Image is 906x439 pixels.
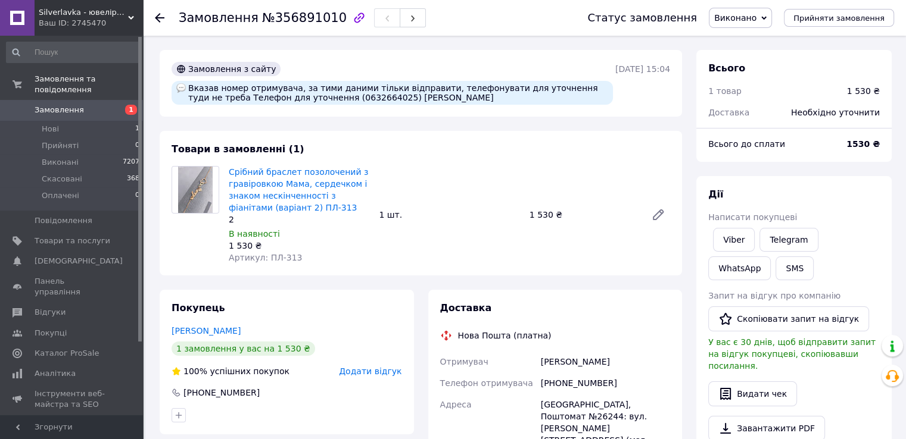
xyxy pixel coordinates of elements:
button: Прийняти замовлення [784,9,894,27]
span: Виконані [42,157,79,168]
span: Дії [708,189,723,200]
div: [PHONE_NUMBER] [538,372,673,394]
a: Срібний браслет позолочений з гравіровкою Мама, сердечком і знаком нескінченності з фіанітами (ва... [229,167,368,212]
div: Нова Пошта (платна) [455,330,555,341]
span: 1 [125,105,137,115]
span: 0 [135,190,139,201]
img: :speech_balloon: [176,83,186,93]
div: 1 шт. [374,206,524,223]
span: Артикул: ПЛ-313 [229,253,302,262]
span: 1 [135,124,139,134]
span: Доставка [708,108,749,117]
span: Товари в замовленні (1) [172,143,304,155]
a: Telegram [759,228,818,252]
span: У вас є 30 днів, щоб відправити запит на відгук покупцеві, скопіювавши посилання. [708,337,876,371]
div: Вказав номер отримувача, за тими даними тільки відправити, телефонувати для уточнення туди не тре... [172,81,613,105]
span: Оплачені [42,190,79,201]
span: Товари та послуги [35,236,110,246]
span: Silverlavka - ювелірний інтернет магазин [39,7,128,18]
span: Аналітика [35,368,76,379]
div: Повернутися назад [155,12,164,24]
button: Видати чек [708,381,797,406]
span: Запит на відгук про компанію [708,291,840,300]
img: Срібний браслет позолочений з гравіровкою Мама, сердечком і знаком нескінченності з фіанітами (ва... [178,167,213,213]
a: Viber [713,228,755,252]
span: Покупці [35,328,67,338]
button: SMS [776,256,814,280]
span: Нові [42,124,59,134]
div: успішних покупок [172,365,289,377]
span: Отримувач [440,357,488,366]
span: 0 [135,140,139,151]
button: Скопіювати запит на відгук [708,306,869,331]
b: 1530 ₴ [846,139,880,149]
div: 2 [229,214,369,225]
span: Телефон отримувача [440,378,533,388]
span: Інструменти веб-майстра та SEO [35,388,110,410]
span: Покупець [172,302,225,313]
div: Ваш ID: 2745470 [39,18,143,29]
span: Прийняти замовлення [793,14,885,23]
span: Додати відгук [339,366,401,376]
a: Редагувати [646,203,670,227]
span: Скасовані [42,174,82,184]
span: 100% [183,366,207,376]
input: Пошук [6,42,141,63]
span: [DEMOGRAPHIC_DATA] [35,256,123,266]
div: [PERSON_NAME] [538,351,673,372]
span: Всього до сплати [708,139,785,149]
a: [PERSON_NAME] [172,326,241,335]
span: Виконано [714,13,756,23]
span: Панель управління [35,276,110,297]
span: Написати покупцеві [708,212,797,222]
span: Замовлення [179,11,259,25]
div: Замовлення з сайту [172,62,281,76]
div: 1 530 ₴ [525,206,642,223]
div: [PHONE_NUMBER] [182,387,261,399]
div: 1 замовлення у вас на 1 530 ₴ [172,341,315,356]
span: Всього [708,62,745,74]
a: WhatsApp [708,256,771,280]
span: Замовлення та повідомлення [35,74,143,95]
div: 1 530 ₴ [847,85,880,97]
div: Статус замовлення [587,12,697,24]
span: Адреса [440,400,472,409]
div: 1 530 ₴ [229,240,369,252]
span: Прийняті [42,140,79,151]
span: Доставка [440,302,492,313]
span: 1 товар [708,86,742,96]
span: Повідомлення [35,215,92,226]
span: Замовлення [35,105,84,115]
span: Відгуки [35,307,66,318]
span: Каталог ProSale [35,348,99,359]
span: 368 [127,174,139,184]
time: [DATE] 15:04 [615,64,670,74]
span: В наявності [229,229,280,239]
span: №356891010 [262,11,347,25]
span: 7207 [123,157,139,168]
div: Необхідно уточнити [784,99,887,126]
